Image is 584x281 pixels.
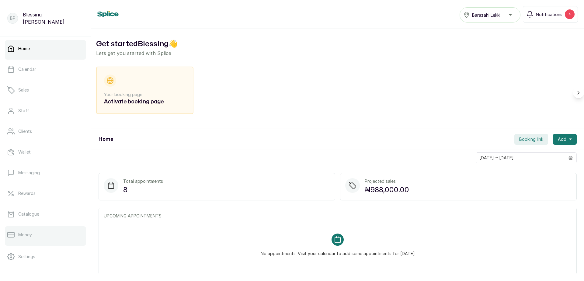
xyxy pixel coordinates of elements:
[18,254,35,260] p: Settings
[5,164,86,181] a: Messaging
[18,108,29,114] p: Staff
[99,136,113,143] h1: Home
[96,50,579,57] p: Lets get you started with Splice
[5,61,86,78] a: Calendar
[18,232,32,238] p: Money
[519,136,543,142] span: Booking link
[5,185,86,202] a: Rewards
[5,102,86,119] a: Staff
[18,46,30,52] p: Home
[18,149,31,155] p: Wallet
[104,98,186,106] h2: Activate booking page
[514,134,548,145] button: Booking link
[10,15,16,21] p: BP
[18,66,36,72] p: Calendar
[536,11,562,18] span: Notifications
[104,92,186,98] p: Your booking page
[18,190,36,196] p: Rewards
[573,87,584,98] button: Scroll right
[5,144,86,161] a: Wallet
[5,226,86,243] a: Money
[96,39,579,50] h2: Get started Blessing 👋
[558,136,566,142] span: Add
[460,7,520,23] button: Barazahi Lekki
[96,67,193,114] div: Your booking pageActivate booking page
[123,178,163,184] p: Total appointments
[104,213,572,219] p: UPCOMING APPOINTMENTS
[365,184,409,195] p: ₦988,000.00
[23,11,84,26] p: Blessing [PERSON_NAME]
[568,156,573,160] svg: calendar
[5,40,86,57] a: Home
[476,153,565,163] input: Select date
[5,248,86,265] a: Settings
[18,211,39,217] p: Catalogue
[261,246,415,257] p: No appointments. Visit your calendar to add some appointments for [DATE]
[565,9,575,19] div: 4
[523,6,578,23] button: Notifications4
[18,170,40,176] p: Messaging
[472,12,500,18] span: Barazahi Lekki
[5,206,86,223] a: Catalogue
[365,178,409,184] p: Projected sales
[18,128,32,134] p: Clients
[5,82,86,99] a: Sales
[5,123,86,140] a: Clients
[123,184,163,195] p: 8
[553,134,577,145] button: Add
[18,87,29,93] p: Sales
